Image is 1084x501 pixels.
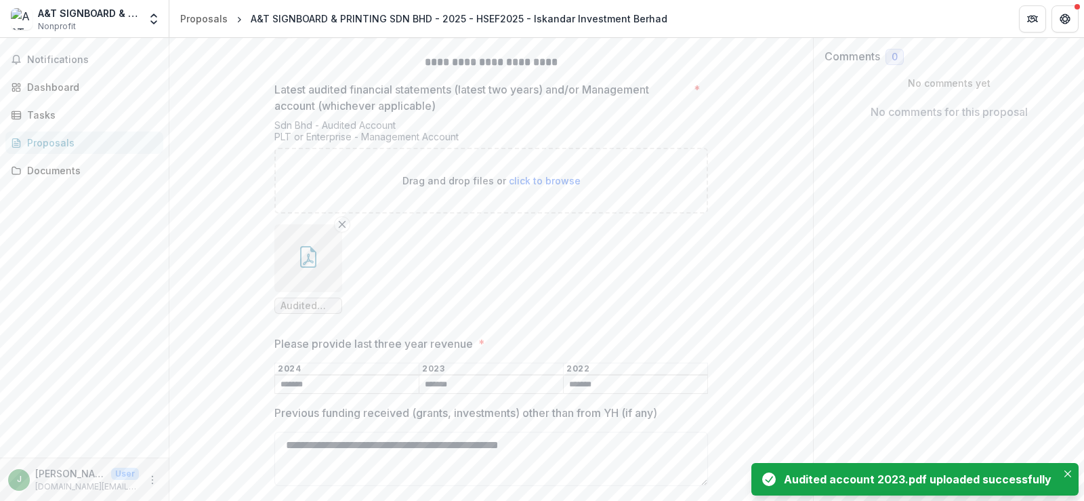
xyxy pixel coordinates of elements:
[1060,466,1076,482] button: Close
[871,104,1028,120] p: No comments for this proposal
[251,12,667,26] div: A&T SIGNBOARD & PRINTING SDN BHD - 2025 - HSEF2025 - Iskandar Investment Berhad
[17,475,22,484] div: James
[27,163,152,178] div: Documents
[35,481,139,493] p: [DOMAIN_NAME][EMAIL_ADDRESS][DOMAIN_NAME]
[5,159,163,182] a: Documents
[35,466,106,481] p: [PERSON_NAME]
[274,81,688,114] p: Latest audited financial statements (latest two years) and/or Management account (whichever appli...
[144,472,161,488] button: More
[11,8,33,30] img: A&T SIGNBOARD & PRINTING SDN BHD
[746,458,1084,501] div: Notifications-bottom-right
[280,300,336,312] span: Audited account 2023.pdf
[144,5,163,33] button: Open entity switcher
[274,405,657,421] p: Previous funding received (grants, investments) other than from YH (if any)
[180,12,228,26] div: Proposals
[175,9,673,28] nav: breadcrumb
[111,468,139,480] p: User
[1019,5,1046,33] button: Partners
[419,363,564,376] th: 2023
[27,80,152,94] div: Dashboard
[825,50,880,63] h2: Comments
[5,104,163,126] a: Tasks
[509,175,581,186] span: click to browse
[38,6,139,20] div: A&T SIGNBOARD & PRINTING SDN BHD
[5,132,163,154] a: Proposals
[5,49,163,71] button: Notifications
[274,336,473,352] p: Please provide last three year revenue
[27,54,158,66] span: Notifications
[27,136,152,150] div: Proposals
[5,76,163,98] a: Dashboard
[334,216,350,233] button: Remove File
[38,20,76,33] span: Nonprofit
[564,363,708,376] th: 2022
[27,108,152,122] div: Tasks
[784,471,1051,487] div: Audited account 2023.pdf uploaded successfully
[825,76,1073,90] p: No comments yet
[275,363,419,376] th: 2024
[1051,5,1079,33] button: Get Help
[402,174,581,188] p: Drag and drop files or
[274,224,342,314] div: Remove FileAudited account 2023.pdf
[892,52,898,63] span: 0
[175,9,233,28] a: Proposals
[274,119,708,148] div: Sdn Bhd - Audited Account PLT or Enterprise - Management Account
